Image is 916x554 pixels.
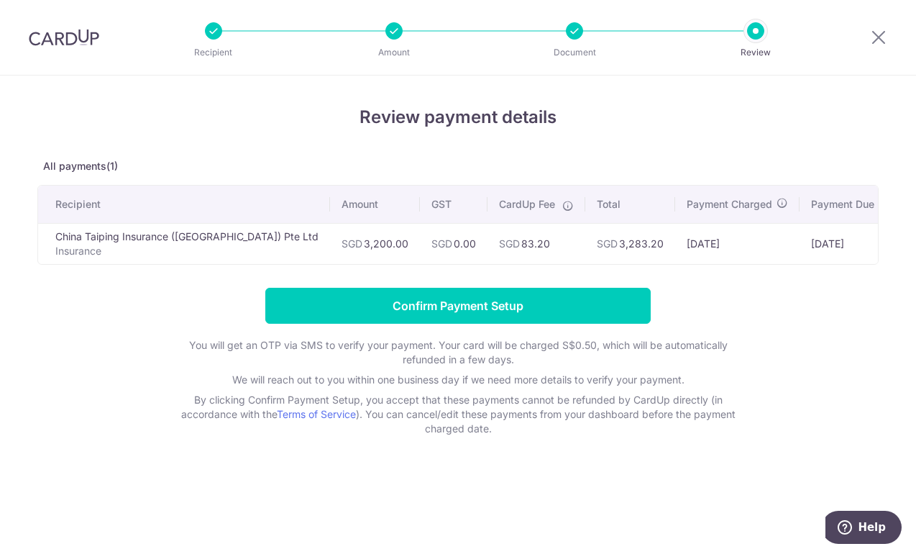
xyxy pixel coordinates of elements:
[521,45,628,60] p: Document
[499,237,520,250] span: SGD
[38,223,330,264] td: China Taiping Insurance ([GEOGRAPHIC_DATA]) Pte Ltd
[37,104,879,130] h4: Review payment details
[342,237,362,250] span: SGD
[170,338,746,367] p: You will get an OTP via SMS to verify your payment. Your card will be charged S$0.50, which will ...
[170,373,746,387] p: We will reach out to you within one business day if we need more details to verify your payment.
[55,244,319,258] p: Insurance
[170,393,746,436] p: By clicking Confirm Payment Setup, you accept that these payments cannot be refunded by CardUp di...
[811,197,874,212] span: Payment Due
[420,186,487,223] th: GST
[499,197,555,212] span: CardUp Fee
[160,45,267,60] p: Recipient
[825,511,902,547] iframe: Opens a widget where you can find more information
[687,197,772,212] span: Payment Charged
[29,29,99,46] img: CardUp
[431,237,452,250] span: SGD
[38,186,330,223] th: Recipient
[37,159,879,173] p: All payments(1)
[265,288,651,324] input: Confirm Payment Setup
[487,223,585,264] td: 83.20
[585,223,675,264] td: 3,283.20
[277,408,356,420] a: Terms of Service
[597,237,618,250] span: SGD
[330,186,420,223] th: Amount
[702,45,809,60] p: Review
[800,223,902,264] td: [DATE]
[675,223,800,264] td: [DATE]
[330,223,420,264] td: 3,200.00
[420,223,487,264] td: 0.00
[341,45,447,60] p: Amount
[585,186,675,223] th: Total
